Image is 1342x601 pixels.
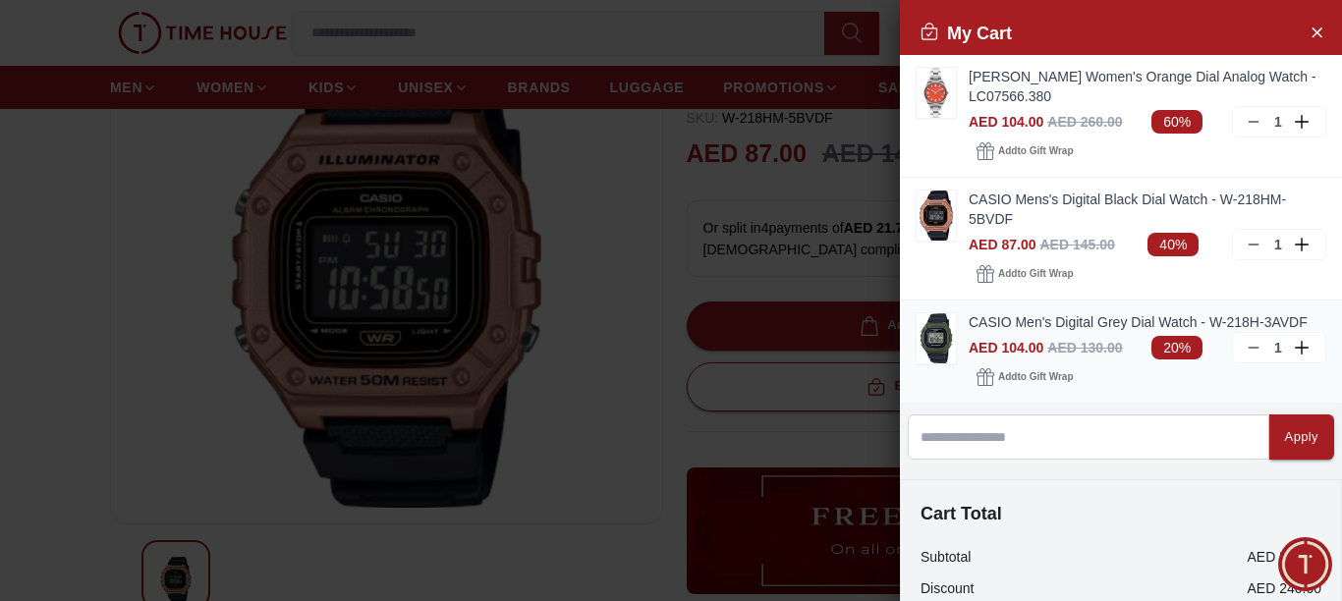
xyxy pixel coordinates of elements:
[1285,426,1318,449] div: Apply
[1270,112,1286,132] p: 1
[1147,233,1199,256] span: 40%
[969,312,1326,332] a: CASIO Men's Digital Grey Dial Watch - W-218H-3AVDF
[920,20,1012,47] h2: My Cart
[1047,114,1122,130] span: AED 260.00
[921,578,974,598] p: Discount
[1248,547,1322,567] p: AED 535.00
[1270,338,1286,357] p: 1
[969,67,1326,106] a: [PERSON_NAME] Women's Orange Dial Analog Watch - LC07566.380
[969,363,1081,391] button: Addto Gift Wrap
[969,340,1043,355] span: AED 104.00
[1270,235,1286,254] p: 1
[969,114,1043,130] span: AED 104.00
[1039,237,1114,252] span: AED 145.00
[969,237,1035,252] span: AED 87.00
[969,137,1081,165] button: Addto Gift Wrap
[1151,110,1202,134] span: 60%
[1269,414,1334,460] button: Apply
[1248,578,1322,598] p: AED 240.00
[1151,336,1202,359] span: 20%
[969,260,1081,288] button: Addto Gift Wrap
[917,68,956,118] img: ...
[998,367,1073,387] span: Add to Gift Wrap
[969,190,1326,229] a: CASIO Mens's Digital Black Dial Watch - W-218HM-5BVDF
[917,191,956,241] img: ...
[1278,537,1332,591] div: Chat Widget
[921,500,1321,527] h4: Cart Total
[921,547,971,567] p: Subtotal
[998,264,1073,284] span: Add to Gift Wrap
[1047,340,1122,355] span: AED 130.00
[998,141,1073,161] span: Add to Gift Wrap
[917,313,956,363] img: ...
[1301,16,1332,47] button: Close Account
